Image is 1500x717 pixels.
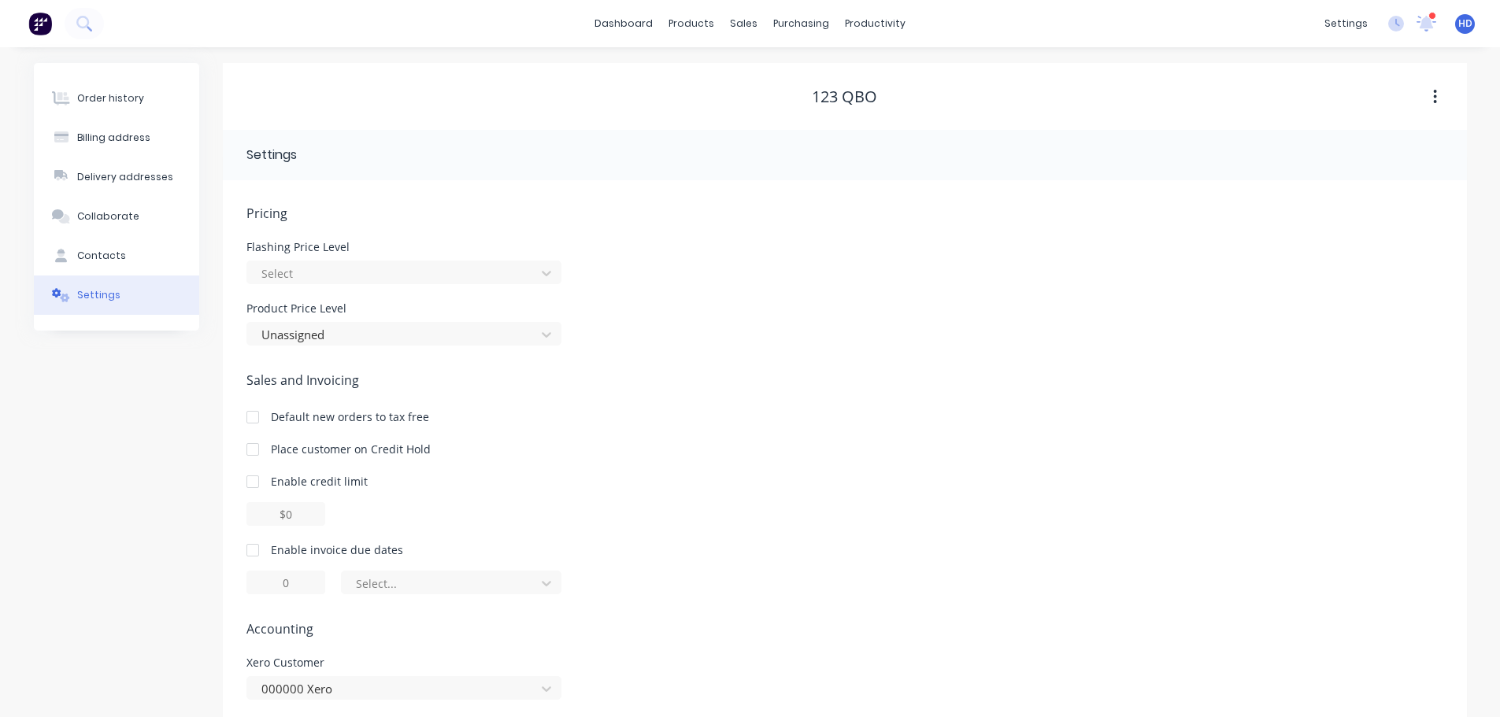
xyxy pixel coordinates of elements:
div: Enable invoice due dates [271,541,403,558]
div: Select... [356,575,526,592]
button: Order history [34,79,199,118]
div: Xero Customer [246,657,561,668]
span: HD [1458,17,1472,31]
div: 123 QBO [812,87,877,106]
input: 0 [246,571,325,594]
span: Pricing [246,204,1443,223]
div: Collaborate [77,209,139,224]
input: $0 [246,502,325,526]
div: Settings [246,146,297,164]
button: Billing address [34,118,199,157]
span: Accounting [246,619,1443,638]
button: Delivery addresses [34,157,199,197]
button: Contacts [34,236,199,275]
div: Order history [77,91,144,105]
div: Contacts [77,249,126,263]
div: purchasing [765,12,837,35]
div: Flashing Price Level [246,242,561,253]
button: Settings [34,275,199,315]
div: Enable credit limit [271,473,368,490]
div: Settings [77,288,120,302]
div: settings [1317,12,1376,35]
div: Default new orders to tax free [271,408,429,425]
div: productivity [837,12,913,35]
div: Billing address [77,131,150,145]
span: Sales and Invoicing [246,371,1443,390]
button: Collaborate [34,197,199,236]
div: sales [722,12,765,35]
div: Place customer on Credit Hold [271,441,431,457]
div: Delivery addresses [77,170,173,184]
div: Product Price Level [246,303,561,314]
a: dashboard [587,12,661,35]
div: products [661,12,722,35]
img: Factory [28,12,52,35]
